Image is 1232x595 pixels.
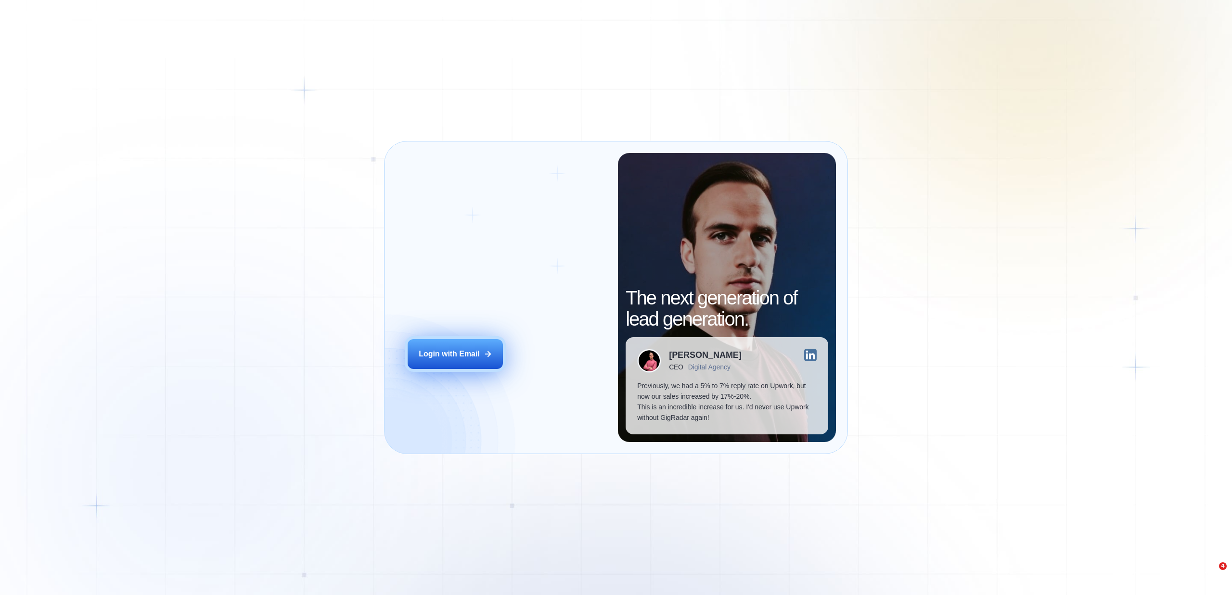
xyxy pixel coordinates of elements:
[669,363,683,371] div: CEO
[688,363,731,371] div: Digital Agency
[637,380,816,423] p: Previously, we had a 5% to 7% reply rate on Upwork, but now our sales increased by 17%-20%. This ...
[419,349,480,359] div: Login with Email
[1219,562,1227,570] span: 4
[1199,562,1222,585] iframe: Intercom live chat
[669,351,742,359] div: [PERSON_NAME]
[626,287,828,329] h2: The next generation of lead generation.
[408,339,503,369] button: Login with Email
